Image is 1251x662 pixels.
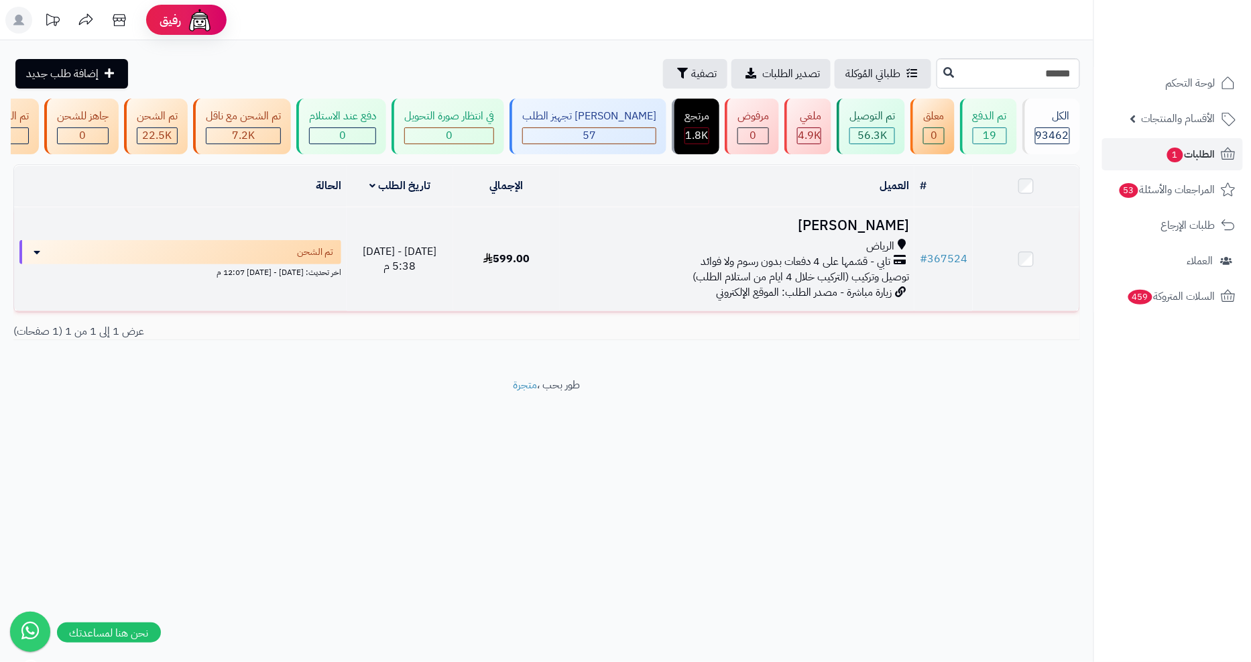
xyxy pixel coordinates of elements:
[750,127,757,144] span: 0
[835,59,931,89] a: طلباتي المُوكلة
[684,109,709,124] div: مرتجع
[483,251,530,267] span: 599.00
[1036,127,1069,144] span: 93462
[798,127,821,144] span: 4.9K
[737,109,769,124] div: مرفوض
[973,109,1007,124] div: تم الدفع
[339,127,346,144] span: 0
[36,7,69,37] a: تحديثات المنصة
[404,109,494,124] div: في انتظار صورة التحويل
[310,128,375,144] div: 0
[190,99,294,154] a: تم الشحن مع ناقل 7.2K
[1187,252,1213,270] span: العملاء
[1142,109,1215,128] span: الأقسام والمنتجات
[389,99,507,154] a: في انتظار صورة التحويل 0
[80,127,86,144] span: 0
[1035,109,1070,124] div: الكل
[931,127,937,144] span: 0
[363,243,437,275] span: [DATE] - [DATE] 5:38 م
[26,66,99,82] span: إضافة طلب جديد
[957,99,1020,154] a: تم الدفع 19
[908,99,957,154] a: معلق 0
[121,99,190,154] a: تم الشحن 22.5K
[762,66,820,82] span: تصدير الطلبات
[514,377,538,393] a: متجرة
[137,109,178,124] div: تم الشحن
[798,128,821,144] div: 4939
[57,109,109,124] div: جاهز للشحن
[1127,287,1215,306] span: السلات المتروكة
[523,128,656,144] div: 57
[186,7,213,34] img: ai-face.png
[849,109,895,124] div: تم التوصيل
[850,128,894,144] div: 56251
[316,178,341,194] a: الحالة
[58,128,108,144] div: 0
[1102,67,1243,99] a: لوحة التحكم
[716,284,892,300] span: زيارة مباشرة - مصدر الطلب: الموقع الإلكتروني
[738,128,768,144] div: 0
[1102,280,1243,313] a: السلات المتروكة459
[446,127,453,144] span: 0
[1119,182,1139,198] span: 53
[19,264,341,278] div: اخر تحديث: [DATE] - [DATE] 12:07 م
[15,59,128,89] a: إضافة طلب جديد
[160,12,181,28] span: رفيق
[490,178,524,194] a: الإجمالي
[1102,138,1243,170] a: الطلبات1
[583,127,596,144] span: 57
[1166,74,1215,93] span: لوحة التحكم
[845,66,900,82] span: طلباتي المُوكلة
[1020,99,1083,154] a: الكل93462
[1102,174,1243,206] a: المراجعات والأسئلة53
[137,128,177,144] div: 22501
[232,127,255,144] span: 7.2K
[206,109,281,124] div: تم الشحن مع ناقل
[3,324,547,339] div: عرض 1 إلى 1 من 1 (1 صفحات)
[565,218,909,233] h3: [PERSON_NAME]
[731,59,831,89] a: تصدير الطلبات
[920,251,927,267] span: #
[206,128,280,144] div: 7223
[1160,23,1238,52] img: logo-2.png
[369,178,430,194] a: تاريخ الطلب
[797,109,821,124] div: ملغي
[834,99,908,154] a: تم التوصيل 56.3K
[924,128,944,144] div: 0
[984,127,997,144] span: 19
[701,254,890,270] span: تابي - قسّمها على 4 دفعات بدون رسوم ولا فوائد
[42,99,121,154] a: جاهز للشحن 0
[973,128,1006,144] div: 19
[669,99,722,154] a: مرتجع 1.8K
[1102,209,1243,241] a: طلبات الإرجاع
[722,99,782,154] a: مرفوض 0
[1166,145,1215,164] span: الطلبات
[920,251,967,267] a: #367524
[297,245,333,259] span: تم الشحن
[309,109,376,124] div: دفع عند الاستلام
[866,239,894,254] span: الرياض
[782,99,834,154] a: ملغي 4.9K
[685,128,709,144] div: 1785
[880,178,909,194] a: العميل
[920,178,927,194] a: #
[294,99,389,154] a: دفع عند الاستلام 0
[1161,216,1215,235] span: طلبات الإرجاع
[923,109,945,124] div: معلق
[1167,147,1184,162] span: 1
[522,109,656,124] div: [PERSON_NAME] تجهيز الطلب
[1128,289,1153,305] span: 459
[405,128,493,144] div: 0
[1102,245,1243,277] a: العملاء
[143,127,172,144] span: 22.5K
[686,127,709,144] span: 1.8K
[663,59,727,89] button: تصفية
[857,127,887,144] span: 56.3K
[693,269,909,285] span: توصيل وتركيب (التركيب خلال 4 ايام من استلام الطلب)
[1118,180,1215,199] span: المراجعات والأسئلة
[507,99,669,154] a: [PERSON_NAME] تجهيز الطلب 57
[691,66,717,82] span: تصفية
